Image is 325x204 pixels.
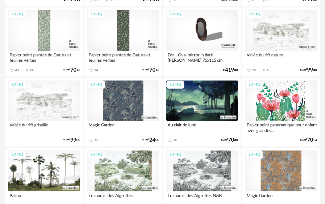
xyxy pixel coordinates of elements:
div: €/m² 00 [300,68,317,72]
div: 3D HQ [8,151,26,159]
div: Magic Garden [87,121,159,134]
a: 3D HQ Papier peint panoramique pour enfant avec grandes... €/m²7013 [242,78,320,146]
a: 3D HQ Vallée du rift grisaille €/m²9900 [5,78,83,146]
span: 70 [307,138,313,142]
a: 3D HQ Au clair de lune 10 €/m²7000 [163,78,241,146]
div: 19 [252,68,256,72]
div: €/m² 00 [221,138,238,142]
div: 14 [94,68,98,72]
div: 3D HQ [166,10,184,19]
div: 3D HQ [166,151,184,159]
div: €/m² 00 [142,138,159,142]
div: Vallée du rift naturel [245,51,317,64]
div: €/m² 00 [63,138,80,142]
a: 3D HQ Papier peint plantes de Datura et feuilles vertes 14 €/m²7013 [84,7,162,76]
div: € 00 [223,68,238,72]
div: €/m² 13 [300,138,317,142]
a: 3D HQ Eda - Oval mirror in dark [PERSON_NAME] 75x115 cm €41900 [163,7,241,76]
div: 10 [173,138,177,142]
div: €/m² 13 [142,68,159,72]
span: 70 [149,68,155,72]
div: 41 [15,68,19,72]
div: Papier peint panoramique pour enfant avec grandes... [245,121,317,134]
div: 3D HQ [8,81,26,89]
div: 3D HQ [245,151,263,159]
div: 3D HQ [245,10,263,19]
div: 3D HQ [8,10,26,19]
div: 3D HQ [87,10,105,19]
div: Papier peint plantes de Datura et feuilles vertes [87,51,159,64]
div: Vallée du rift grisaille [8,121,80,134]
span: 24 [149,138,155,142]
span: Download icon [261,68,266,73]
div: Eda - Oval mirror in dark [PERSON_NAME] 75x115 cm [166,51,238,64]
a: 3D HQ Magic Garden 16 €/m²2400 [84,78,162,146]
div: 3D HQ [87,81,105,89]
span: Download icon [25,68,30,73]
div: 3D HQ [87,151,105,159]
span: 70 [70,68,76,72]
div: 10 [266,68,270,72]
div: 3D HQ [245,81,263,89]
span: 419 [225,68,234,72]
span: 99 [70,138,76,142]
div: 3D HQ [166,81,184,89]
a: 3D HQ Vallée du rift naturel 19 Download icon 10 €/m²9900 [242,7,320,76]
span: 70 [228,138,234,142]
span: 99 [307,68,313,72]
div: Papier peint plantes de Datura et feuilles vertes [8,51,80,64]
div: Au clair de lune [166,121,238,134]
div: €/m² 13 [63,68,80,72]
div: 14 [30,68,34,72]
div: 16 [94,138,98,142]
a: 3D HQ Papier peint plantes de Datura et feuilles vertes 41 Download icon 14 €/m²7013 [5,7,83,76]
